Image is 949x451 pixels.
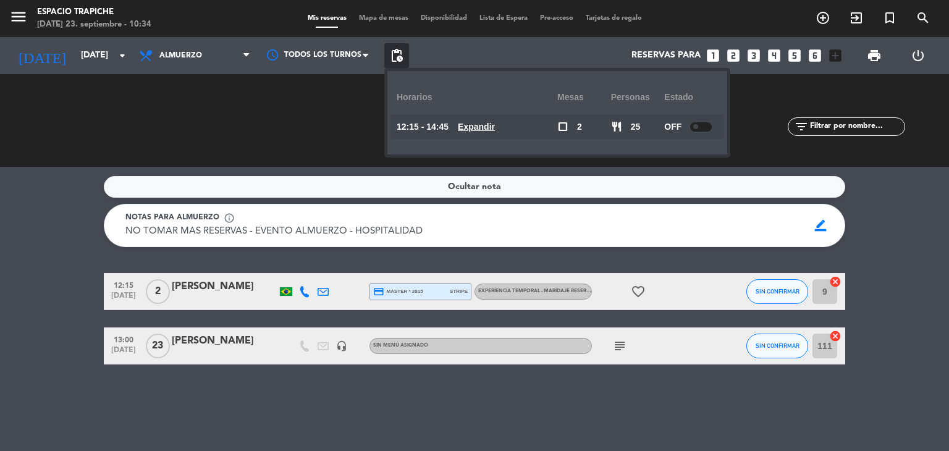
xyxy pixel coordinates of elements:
span: Notas para almuerzo [125,212,219,224]
span: [DATE] [108,346,139,360]
div: [PERSON_NAME] [172,333,277,349]
span: 25 [631,120,641,134]
span: 12:15 - 14:45 [397,120,449,134]
div: [PERSON_NAME] [172,279,277,295]
span: Reservas para [631,51,701,61]
i: add_circle_outline [816,11,830,25]
span: [DATE] [108,292,139,306]
i: menu [9,7,28,26]
span: Mapa de mesas [353,15,415,22]
span: Lista de Espera [473,15,534,22]
i: subject [612,339,627,353]
button: SIN CONFIRMAR [746,334,808,358]
i: credit_card [373,286,384,297]
div: Estado [664,80,718,114]
span: 13:00 [108,332,139,346]
div: personas [611,80,665,114]
button: SIN CONFIRMAR [746,279,808,304]
span: border_color [809,214,833,237]
span: OFF [664,120,681,134]
input: Filtrar por nombre... [809,120,905,133]
i: looks_one [705,48,721,64]
div: [DATE] 23. septiembre - 10:34 [37,19,151,31]
span: SIN CONFIRMAR [756,288,799,295]
u: Expandir [458,122,495,132]
span: NO TOMAR MAS RESERVAS - EVENTO ALMUERZO - HOSPITALIDAD [125,227,423,236]
span: 2 [146,279,170,304]
i: exit_to_app [849,11,864,25]
span: 12:15 [108,277,139,292]
span: pending_actions [389,48,404,63]
span: print [867,48,882,63]
span: Pre-acceso [534,15,580,22]
span: restaurant [611,121,622,132]
span: Tarjetas de regalo [580,15,648,22]
span: Mis reservas [302,15,353,22]
div: Espacio Trapiche [37,6,151,19]
i: cancel [829,330,841,342]
i: filter_list [794,119,809,134]
i: headset_mic [336,340,347,352]
span: 23 [146,334,170,358]
button: menu [9,7,28,30]
span: Experiencia Temporal - Maridaje Reserva [478,289,594,293]
div: Horarios [397,80,557,114]
span: Ocultar nota [448,180,501,194]
span: 2 [577,120,582,134]
span: Almuerzo [159,51,202,60]
i: [DATE] [9,42,75,69]
span: SIN CONFIRMAR [756,342,799,349]
i: looks_5 [787,48,803,64]
div: Mesas [557,80,611,114]
i: add_box [827,48,843,64]
span: stripe [450,287,468,295]
span: check_box_outline_blank [557,121,568,132]
i: power_settings_new [911,48,926,63]
i: turned_in_not [882,11,897,25]
i: looks_4 [766,48,782,64]
i: looks_3 [746,48,762,64]
span: Sin menú asignado [373,343,428,348]
span: master * 3915 [373,286,423,297]
div: LOG OUT [896,37,940,74]
i: arrow_drop_down [115,48,130,63]
i: search [916,11,930,25]
i: cancel [829,276,841,288]
i: looks_two [725,48,741,64]
span: info_outline [224,213,235,224]
i: looks_6 [807,48,823,64]
i: favorite_border [631,284,646,299]
span: Disponibilidad [415,15,473,22]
